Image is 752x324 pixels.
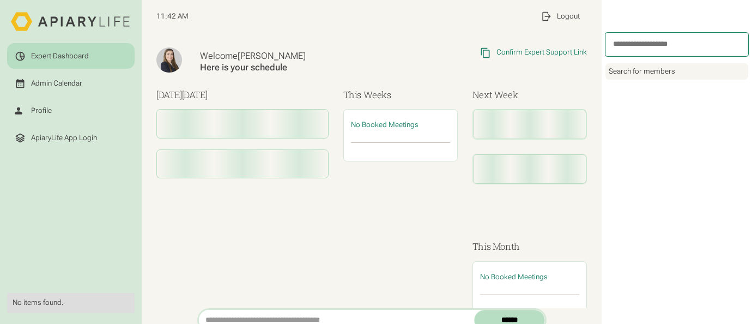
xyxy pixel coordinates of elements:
a: Admin Calendar [7,71,135,97]
span: [DATE] [182,89,208,101]
div: Admin Calendar [31,79,82,88]
a: Profile [7,98,135,124]
span: No Booked Meetings [351,121,419,129]
a: Expert Dashboard [7,43,135,69]
div: Expert Dashboard [31,52,89,61]
div: Welcome [200,51,392,62]
span: 11:42 AM [156,12,189,21]
span: [PERSON_NAME] [238,51,306,61]
div: Here is your schedule [200,62,392,74]
span: No Booked Meetings [480,273,548,281]
div: ApiaryLife App Login [31,134,97,143]
h3: Next Week [472,88,587,102]
div: Search for members [605,63,749,80]
h3: This Weeks [343,88,458,102]
div: Logout [557,12,580,21]
h3: [DATE] [156,88,329,102]
div: Profile [31,106,52,116]
div: Confirm Expert Support Link [496,48,587,57]
a: ApiaryLife App Login [7,125,135,151]
div: No items found. [13,298,129,308]
h3: This Month [472,240,587,254]
a: Logout [533,4,587,29]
